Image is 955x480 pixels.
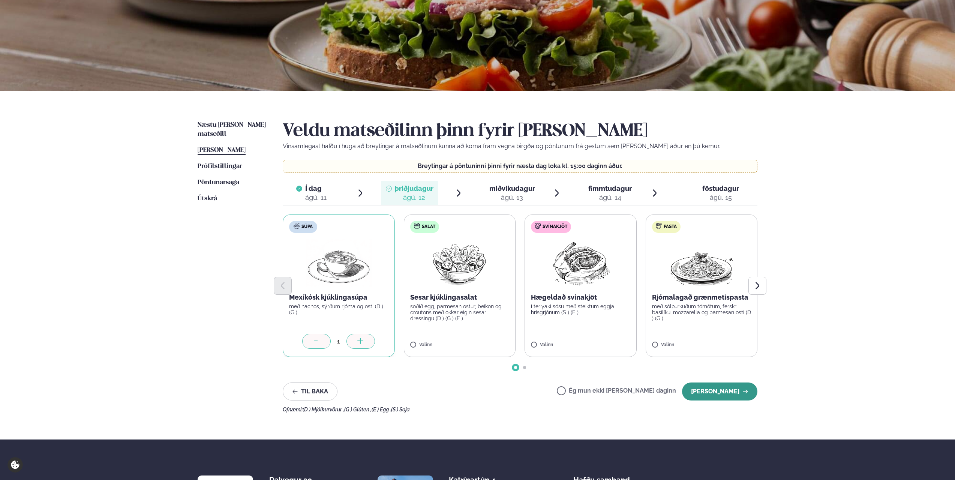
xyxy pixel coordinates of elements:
[291,163,750,169] p: Breytingar á pöntuninni þinni fyrir næsta dag loka kl. 15:00 daginn áður.
[682,382,757,400] button: [PERSON_NAME]
[306,239,372,287] img: Soup.png
[426,239,493,287] img: Salad.png
[331,337,346,346] div: 1
[531,303,630,315] p: í teriyaki sósu með steiktum eggja hrísgrjónum (S ) (E )
[198,146,246,155] a: [PERSON_NAME]
[414,223,420,229] img: salad.svg
[198,194,217,203] a: Útskrá
[301,224,313,230] span: Súpa
[588,184,632,192] span: fimmtudagur
[305,184,327,193] span: Í dag
[535,223,541,229] img: pork.svg
[303,406,344,412] span: (D ) Mjólkurvörur ,
[669,239,735,287] img: Spagetti.png
[489,184,535,192] span: miðvikudagur
[543,224,567,230] span: Svínakjöt
[372,406,391,412] span: (E ) Egg ,
[395,193,433,202] div: ágú. 12
[702,193,739,202] div: ágú. 15
[294,223,300,229] img: soup.svg
[652,303,751,321] p: með sólþurkuðum tómötum, ferskri basilíku, mozzarella og parmesan osti (D ) (G )
[588,193,632,202] div: ágú. 14
[289,293,388,302] p: Mexíkósk kjúklingasúpa
[289,303,388,315] p: með nachos, sýrðum rjóma og osti (D ) (G )
[198,147,246,153] span: [PERSON_NAME]
[198,163,242,169] span: Prófílstillingar
[410,293,510,302] p: Sesar kjúklingasalat
[198,122,266,137] span: Næstu [PERSON_NAME] matseðill
[198,195,217,202] span: Útskrá
[748,277,766,295] button: Next slide
[198,178,239,187] a: Pöntunarsaga
[531,293,630,302] p: Hægeldað svínakjöt
[422,224,435,230] span: Salat
[283,382,337,400] button: Til baka
[547,239,614,287] img: Pork-Meat.png
[283,142,757,151] p: Vinsamlegast hafðu í huga að breytingar á matseðlinum kunna að koma fram vegna birgða og pöntunum...
[305,193,327,202] div: ágú. 11
[283,406,757,412] div: Ofnæmi:
[274,277,292,295] button: Previous slide
[7,457,23,472] a: Cookie settings
[664,224,677,230] span: Pasta
[656,223,662,229] img: pasta.svg
[410,303,510,321] p: soðið egg, parmesan ostur, beikon og croutons með okkar eigin sesar dressingu (D ) (G ) (E )
[489,193,535,202] div: ágú. 13
[198,121,268,139] a: Næstu [PERSON_NAME] matseðill
[652,293,751,302] p: Rjómalagað grænmetispasta
[523,366,526,369] span: Go to slide 2
[283,121,757,142] h2: Veldu matseðilinn þinn fyrir [PERSON_NAME]
[198,162,242,171] a: Prófílstillingar
[395,184,433,192] span: þriðjudagur
[344,406,372,412] span: (G ) Glúten ,
[702,184,739,192] span: föstudagur
[198,179,239,186] span: Pöntunarsaga
[514,366,517,369] span: Go to slide 1
[391,406,410,412] span: (S ) Soja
